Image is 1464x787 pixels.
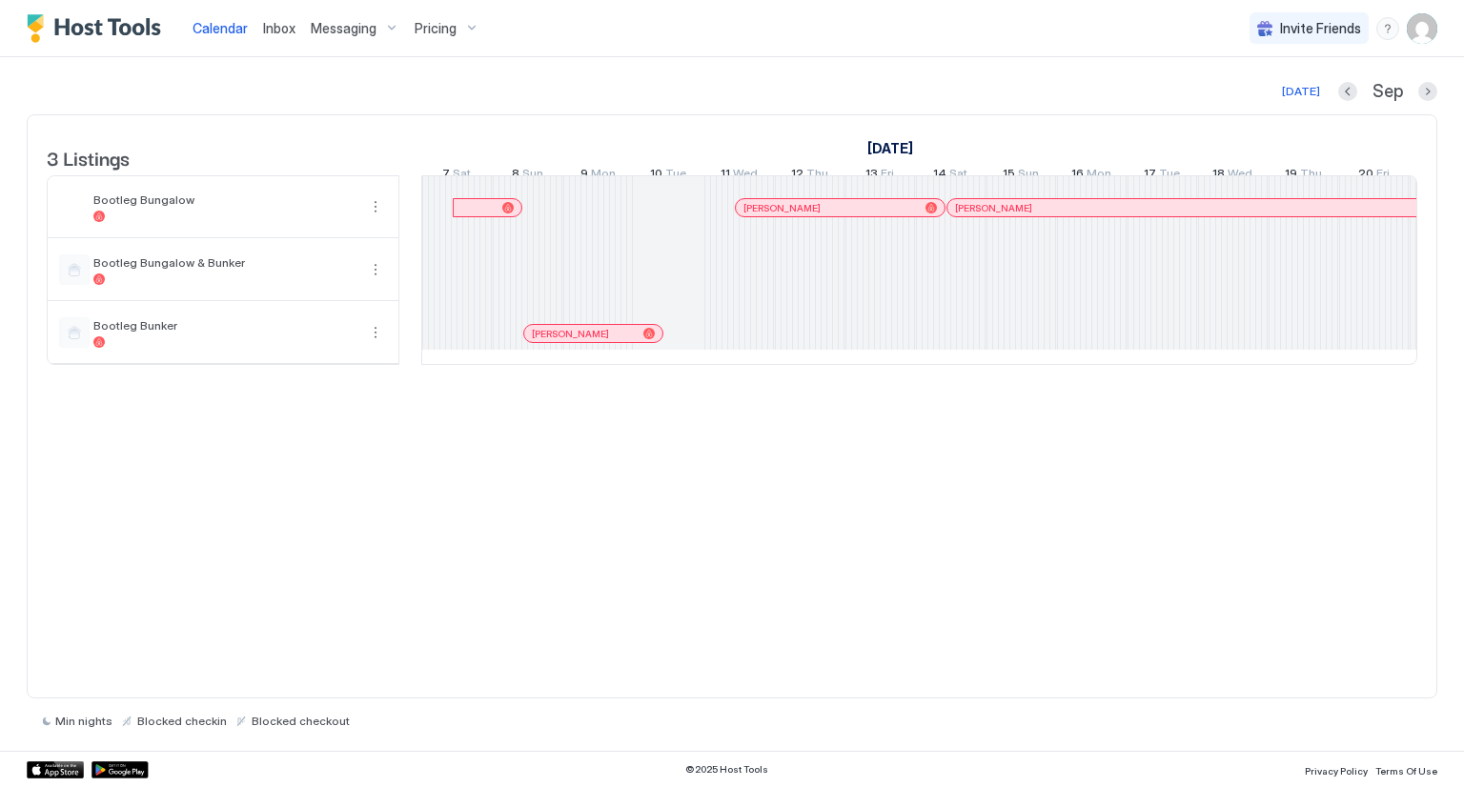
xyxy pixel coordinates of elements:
[1228,166,1252,186] span: Wed
[1375,759,1437,779] a: Terms Of Use
[685,763,768,776] span: © 2025 Host Tools
[55,714,112,728] span: Min nights
[364,195,387,218] div: menu
[580,166,588,186] span: 9
[1358,166,1373,186] span: 20
[591,166,616,186] span: Mon
[786,162,833,190] a: September 12, 2024
[263,20,295,36] span: Inbox
[733,166,758,186] span: Wed
[1071,166,1084,186] span: 16
[522,166,543,186] span: Sun
[645,162,691,190] a: September 10, 2024
[721,166,730,186] span: 11
[1280,162,1327,190] a: September 19, 2024
[311,20,376,37] span: Messaging
[442,166,450,186] span: 7
[93,318,356,333] span: Bootleg Bunker
[1087,166,1111,186] span: Mon
[1159,166,1180,186] span: Tue
[27,14,170,43] a: Host Tools Logo
[1280,20,1361,37] span: Invite Friends
[193,20,248,36] span: Calendar
[252,714,350,728] span: Blocked checkout
[1282,83,1320,100] div: [DATE]
[665,166,686,186] span: Tue
[955,202,1032,214] span: [PERSON_NAME]
[91,761,149,778] a: Google Play Store
[949,166,967,186] span: Sat
[1003,166,1015,186] span: 15
[865,166,878,186] span: 13
[507,162,548,190] a: September 8, 2024
[1300,166,1322,186] span: Thu
[532,328,609,340] span: [PERSON_NAME]
[1376,166,1390,186] span: Fri
[1375,765,1437,777] span: Terms Of Use
[453,166,471,186] span: Sat
[1144,166,1156,186] span: 17
[1376,17,1399,40] div: menu
[364,321,387,344] button: More options
[1139,162,1185,190] a: September 17, 2024
[1305,759,1368,779] a: Privacy Policy
[1418,82,1437,101] button: Next month
[998,162,1044,190] a: September 15, 2024
[716,162,762,190] a: September 11, 2024
[1285,166,1297,186] span: 19
[47,143,130,172] span: 3 Listings
[137,714,227,728] span: Blocked checkin
[928,162,972,190] a: September 14, 2024
[791,166,803,186] span: 12
[1305,765,1368,777] span: Privacy Policy
[650,166,662,186] span: 10
[1407,13,1437,44] div: User profile
[1067,162,1116,190] a: September 16, 2024
[364,258,387,281] div: menu
[933,166,946,186] span: 14
[364,195,387,218] button: More options
[27,761,84,778] a: App Store
[93,192,356,207] span: Bootleg Bungalow
[1018,166,1039,186] span: Sun
[193,18,248,38] a: Calendar
[861,162,899,190] a: September 13, 2024
[1208,162,1257,190] a: September 18, 2024
[1212,166,1225,186] span: 18
[59,192,90,222] div: listing image
[19,722,65,768] iframe: Intercom live chat
[743,202,821,214] span: [PERSON_NAME]
[1372,81,1403,103] span: Sep
[364,258,387,281] button: More options
[576,162,620,190] a: September 9, 2024
[1353,162,1394,190] a: September 20, 2024
[881,166,894,186] span: Fri
[806,166,828,186] span: Thu
[93,255,356,270] span: Bootleg Bungalow & Bunker
[863,134,918,162] a: September 7, 2024
[415,20,457,37] span: Pricing
[263,18,295,38] a: Inbox
[512,166,519,186] span: 8
[1338,82,1357,101] button: Previous month
[364,321,387,344] div: menu
[1279,80,1323,103] button: [DATE]
[437,162,476,190] a: September 7, 2024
